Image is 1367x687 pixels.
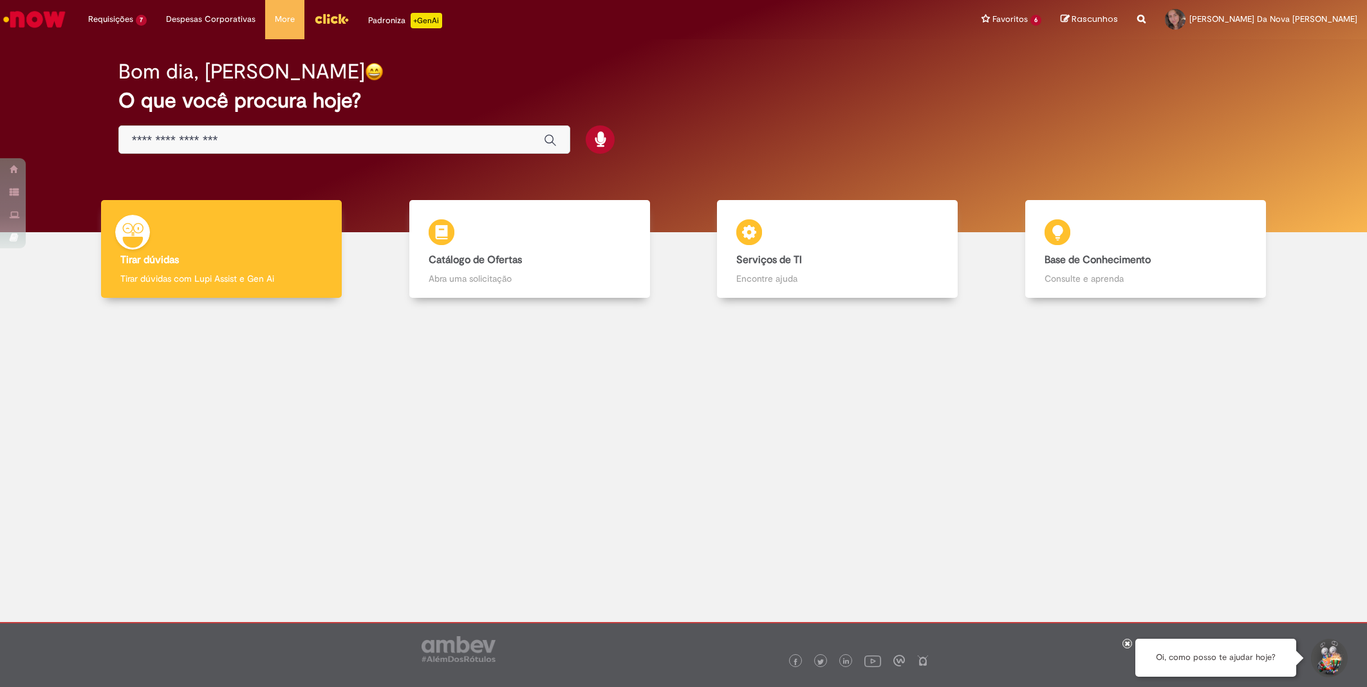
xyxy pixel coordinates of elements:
p: +GenAi [411,13,442,28]
span: [PERSON_NAME] Da Nova [PERSON_NAME] [1189,14,1357,24]
b: Serviços de TI [736,253,802,266]
div: Oi, como posso te ajudar hoje? [1135,639,1296,677]
span: 6 [1030,15,1041,26]
img: logo_footer_naosei.png [917,655,929,666]
p: Abra uma solicitação [429,272,631,285]
img: happy-face.png [365,62,384,81]
img: ServiceNow [1,6,68,32]
img: click_logo_yellow_360x200.png [314,9,349,28]
h2: Bom dia, [PERSON_NAME] [118,60,365,83]
img: logo_footer_ambev_rotulo_gray.png [422,636,496,662]
b: Base de Conhecimento [1045,253,1151,266]
a: Serviços de TI Encontre ajuda [683,200,992,298]
button: Iniciar Conversa de Suporte [1309,639,1348,677]
img: logo_footer_workplace.png [893,655,905,666]
img: logo_footer_twitter.png [817,659,824,665]
span: Rascunhos [1072,13,1118,25]
div: Padroniza [368,13,442,28]
p: Encontre ajuda [736,272,938,285]
img: logo_footer_facebook.png [792,659,799,665]
img: logo_footer_youtube.png [864,652,881,669]
b: Tirar dúvidas [120,253,179,266]
p: Consulte e aprenda [1045,272,1247,285]
img: logo_footer_linkedin.png [843,658,850,666]
b: Catálogo de Ofertas [429,253,522,266]
span: Requisições [88,13,133,26]
a: Base de Conhecimento Consulte e aprenda [992,200,1300,298]
a: Tirar dúvidas Tirar dúvidas com Lupi Assist e Gen Ai [68,200,376,298]
a: Catálogo de Ofertas Abra uma solicitação [376,200,684,298]
span: More [275,13,295,26]
h2: O que você procura hoje? [118,89,1249,112]
span: Favoritos [992,13,1028,26]
p: Tirar dúvidas com Lupi Assist e Gen Ai [120,272,322,285]
span: Despesas Corporativas [166,13,256,26]
a: Rascunhos [1061,14,1118,26]
span: 7 [136,15,147,26]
